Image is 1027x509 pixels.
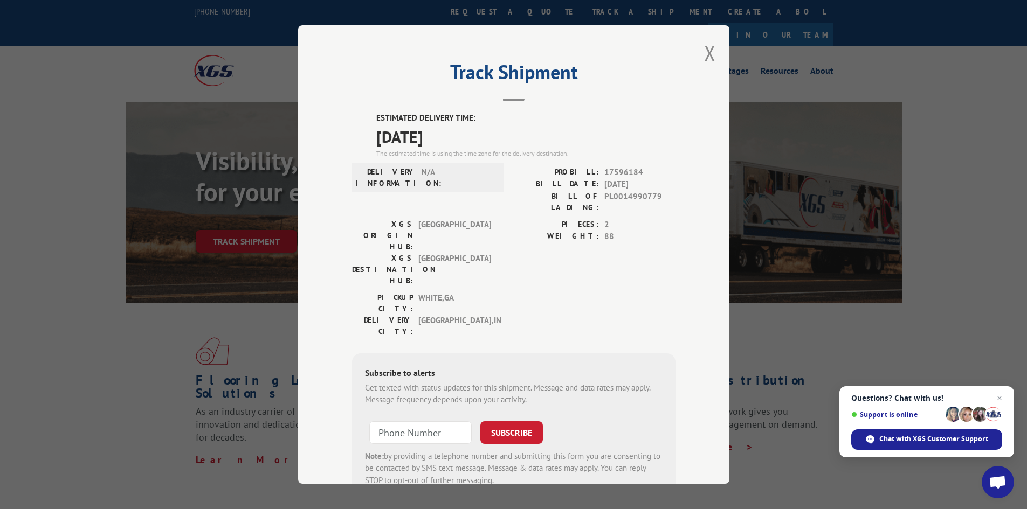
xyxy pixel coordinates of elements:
[352,292,413,315] label: PICKUP CITY:
[376,149,676,158] div: The estimated time is using the time zone for the delivery destination.
[418,253,491,287] span: [GEOGRAPHIC_DATA]
[376,124,676,149] span: [DATE]
[352,253,413,287] label: XGS DESTINATION HUB:
[418,315,491,337] span: [GEOGRAPHIC_DATA] , IN
[418,219,491,253] span: [GEOGRAPHIC_DATA]
[604,219,676,231] span: 2
[480,421,543,444] button: SUBSCRIBE
[365,366,663,382] div: Subscribe to alerts
[514,191,599,213] label: BILL OF LADING:
[352,219,413,253] label: XGS ORIGIN HUB:
[514,166,599,179] label: PROBILL:
[418,292,491,315] span: WHITE , GA
[369,421,472,444] input: Phone Number
[514,231,599,243] label: WEIGHT:
[422,166,494,189] span: N/A
[604,191,676,213] span: PL0014990779
[704,39,716,67] button: Close modal
[879,434,988,444] span: Chat with XGS Customer Support
[851,410,942,419] span: Support is online
[604,166,676,179] span: 17596184
[365,382,663,406] div: Get texted with status updates for this shipment. Message and data rates may apply. Message frequ...
[352,65,676,85] h2: Track Shipment
[514,178,599,191] label: BILL DATE:
[851,394,1002,402] span: Questions? Chat with us!
[604,178,676,191] span: [DATE]
[352,315,413,337] label: DELIVERY CITY:
[514,219,599,231] label: PIECES:
[365,450,663,487] div: by providing a telephone number and submitting this form you are consenting to be contacted by SM...
[982,466,1014,498] div: Open chat
[365,451,384,461] strong: Note:
[851,429,1002,450] div: Chat with XGS Customer Support
[376,112,676,124] label: ESTIMATED DELIVERY TIME:
[604,231,676,243] span: 88
[993,392,1006,405] span: Close chat
[355,166,416,189] label: DELIVERY INFORMATION:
